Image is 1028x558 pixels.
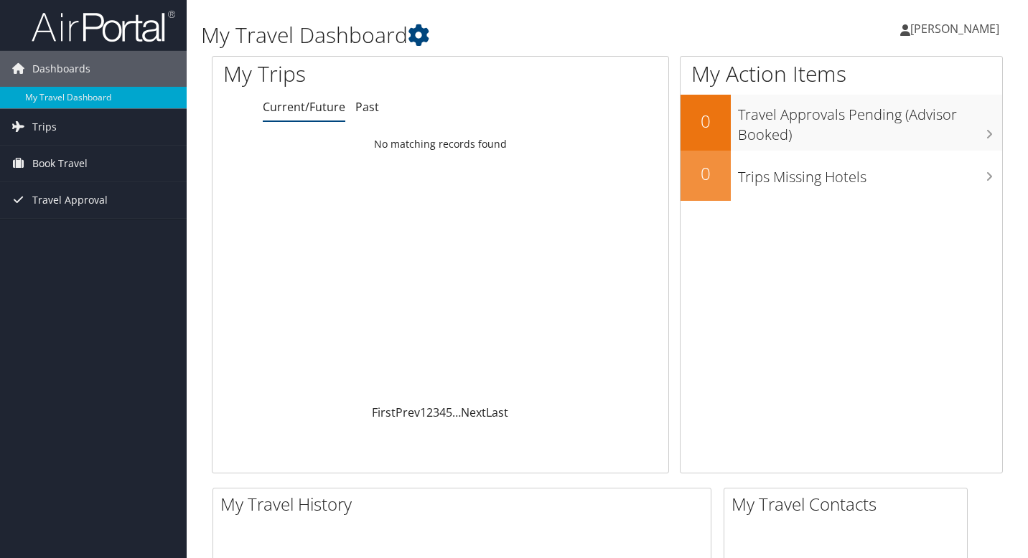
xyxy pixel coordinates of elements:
span: Book Travel [32,146,88,181]
a: Current/Future [263,99,345,115]
a: 0Trips Missing Hotels [681,151,1002,201]
span: Dashboards [32,51,90,87]
a: 3 [433,405,439,420]
a: 5 [446,405,452,420]
span: … [452,405,461,420]
a: First [372,405,396,420]
h2: My Travel History [220,492,711,516]
a: Prev [396,405,420,420]
span: Trips [32,109,57,145]
h2: 0 [681,109,731,133]
td: No matching records found [212,131,668,157]
a: 0Travel Approvals Pending (Advisor Booked) [681,95,1002,150]
h2: 0 [681,161,731,186]
a: Next [461,405,486,420]
h3: Travel Approvals Pending (Advisor Booked) [738,98,1002,145]
a: [PERSON_NAME] [900,7,1014,50]
h1: My Travel Dashboard [201,20,743,50]
h1: My Action Items [681,59,1002,89]
a: 2 [426,405,433,420]
h3: Trips Missing Hotels [738,160,1002,187]
a: Last [486,405,508,420]
span: Travel Approval [32,182,108,218]
a: Past [355,99,379,115]
img: airportal-logo.png [32,9,175,43]
a: 1 [420,405,426,420]
h2: My Travel Contacts [732,492,967,516]
a: 4 [439,405,446,420]
h1: My Trips [223,59,467,89]
span: [PERSON_NAME] [910,21,999,37]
